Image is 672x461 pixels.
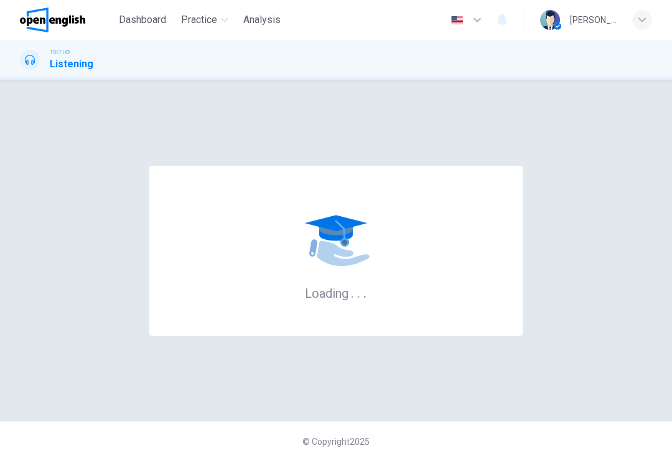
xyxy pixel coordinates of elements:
img: OpenEnglish logo [20,7,85,32]
h6: Loading [305,285,367,301]
img: en [449,16,465,25]
span: © Copyright 2025 [302,437,370,447]
h6: . [357,282,361,302]
span: Dashboard [119,12,166,27]
button: Dashboard [114,9,171,31]
span: Analysis [243,12,281,27]
button: Practice [176,9,233,31]
img: Profile picture [540,10,560,30]
span: TOEFL® [50,48,70,57]
h6: . [350,282,355,302]
a: OpenEnglish logo [20,7,114,32]
h6: . [363,282,367,302]
span: Practice [181,12,217,27]
button: Analysis [238,9,286,31]
div: [PERSON_NAME] [570,12,617,27]
h1: Listening [50,57,93,72]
